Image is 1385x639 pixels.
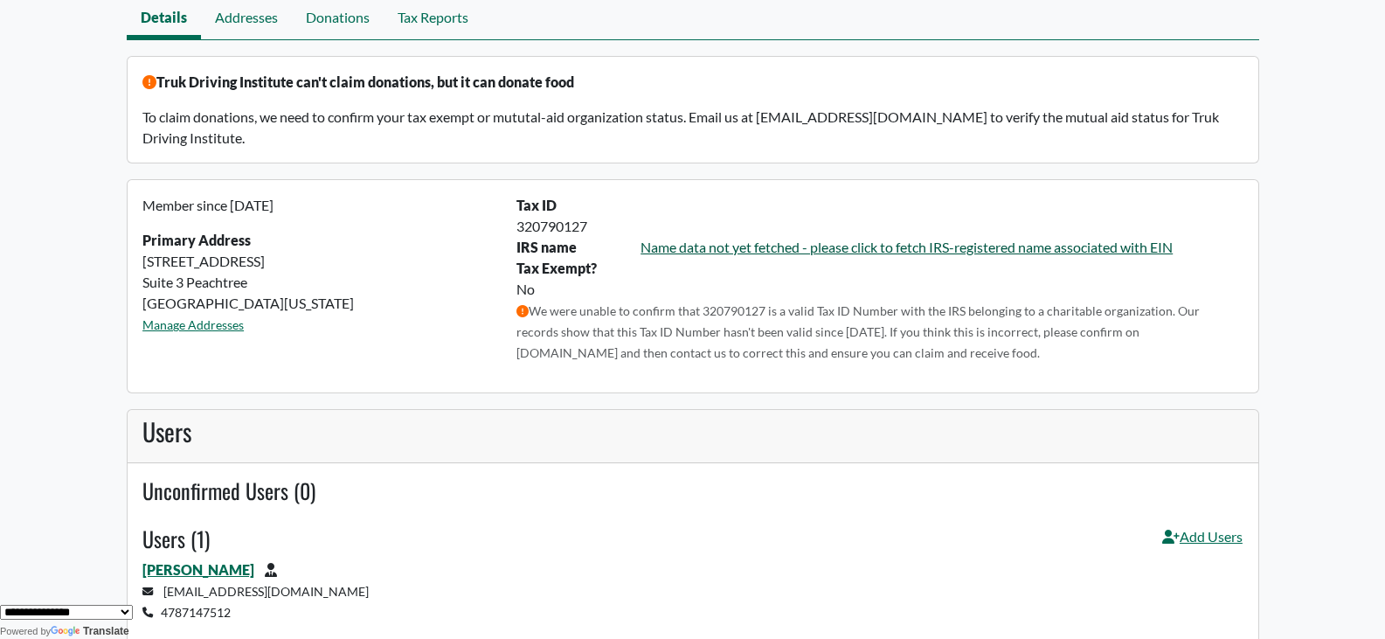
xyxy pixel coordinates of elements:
a: Name data not yet fetched - please click to fetch IRS-registered name associated with EIN [641,239,1173,255]
div: 320790127 [506,216,1253,237]
a: Translate [51,625,129,637]
strong: Primary Address [142,232,251,248]
img: Google Translate [51,626,83,638]
strong: IRS name [516,239,577,255]
a: Manage Addresses [142,317,244,332]
small: We were unable to confirm that 320790127 is a valid Tax ID Number with the IRS belonging to a cha... [516,303,1200,360]
p: Truk Driving Institute can't claim donations, but it can donate food [142,72,1243,93]
h3: Users [142,417,1243,447]
small: [EMAIL_ADDRESS][DOMAIN_NAME] 4787147512 [142,584,369,620]
p: To claim donations, we need to confirm your tax exempt or mututal-aid organization status. Email ... [142,107,1243,149]
div: [STREET_ADDRESS] Suite 3 Peachtree [GEOGRAPHIC_DATA][US_STATE] [132,195,506,377]
b: Tax Exempt? [516,260,597,276]
h4: Users (1) [142,526,210,552]
b: Tax ID [516,197,557,213]
a: [PERSON_NAME] [142,561,254,578]
div: No [506,279,1253,377]
a: Add Users [1162,526,1243,559]
p: Member since [DATE] [142,195,495,216]
h4: Unconfirmed Users (0) [142,478,1243,504]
